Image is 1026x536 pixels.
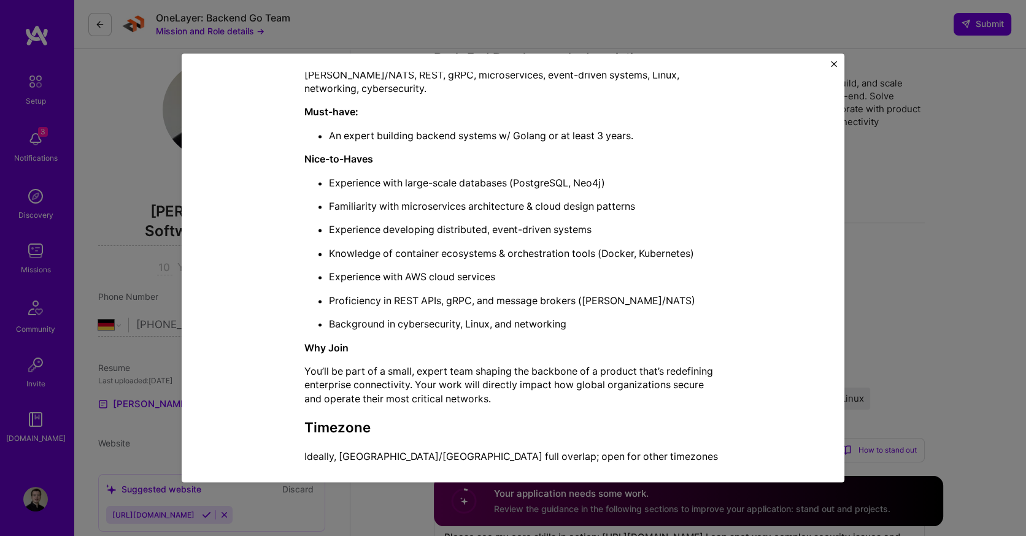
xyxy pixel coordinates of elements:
[831,61,837,74] button: Close
[329,318,722,331] p: Background in cybersecurity, Linux, and networking
[304,55,722,96] p: Go, PostgreSQL, Neo4j, AWS, Docker, Kubernetes, [PERSON_NAME]/NATS, REST, gRPC, microservices, ev...
[329,199,722,213] p: Familiarity with microservices architecture & cloud design patterns
[304,364,722,405] p: You’ll be part of a small, expert team shaping the backbone of a product that’s redefining enterp...
[304,153,373,166] strong: Nice-to-Haves
[304,450,722,477] p: Ideally, [GEOGRAPHIC_DATA]/[GEOGRAPHIC_DATA] full overlap; open for other timezones for superstar...
[304,342,349,354] strong: Why Join
[329,270,722,284] p: Experience with AWS cloud services
[304,106,358,118] strong: Must-have:
[329,176,722,190] p: Experience with large-scale databases (PostgreSQL, Neo4j)
[329,223,722,237] p: Experience developing distributed, event-driven systems
[329,247,722,260] p: Knowledge of container ecosystems & orchestration tools (Docker, Kubernetes)
[329,294,722,307] p: Proficiency in REST APIs, gRPC, and message brokers ([PERSON_NAME]/NATS)
[329,129,722,142] p: An expert building backend systems w/ Golang or at least 3 years.
[304,419,722,436] h3: Timezone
